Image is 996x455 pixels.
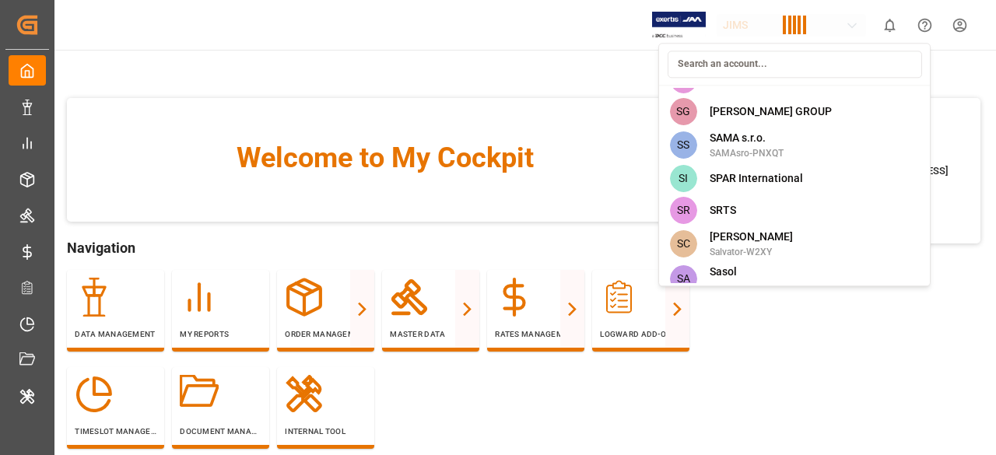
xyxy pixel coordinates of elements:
[180,328,261,340] p: My Reports
[285,425,366,437] p: Internal Tool
[872,8,907,43] button: show 0 new notifications
[75,328,156,340] p: Data Management
[668,51,922,78] input: Search an account...
[67,237,703,258] span: Navigation
[180,425,261,437] p: Document Management
[285,328,366,340] p: Order Management
[495,328,577,340] p: Rates Management
[600,328,682,340] p: Logward Add-ons
[907,8,942,43] button: Help Center
[98,137,672,179] span: Welcome to My Cockpit
[75,425,156,437] p: Timeslot Management V2
[652,12,706,39] img: Exertis%20JAM%20-%20Email%20Logo.jpg_1722504956.jpg
[390,328,472,340] p: Master Data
